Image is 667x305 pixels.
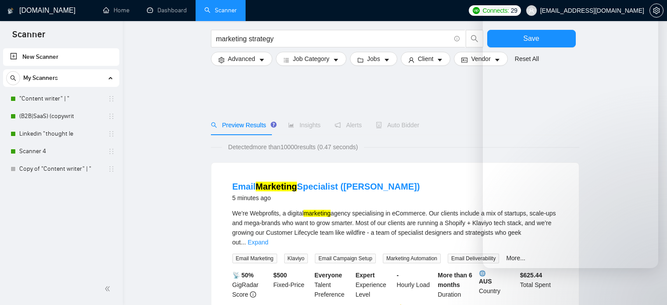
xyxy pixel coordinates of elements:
[367,54,380,64] span: Jobs
[448,254,499,263] span: Email Deliverability
[231,270,272,299] div: GigRadar Score
[315,254,376,263] span: Email Campaign Setup
[479,270,517,285] b: AUS
[293,54,329,64] span: Job Category
[461,57,467,63] span: idcard
[482,6,509,15] span: Connects:
[256,182,297,191] mark: Marketing
[528,7,535,14] span: user
[270,121,278,129] div: Tooltip anchor
[637,275,658,296] iframe: Intercom live chat
[313,270,354,299] div: Talent Preference
[356,272,375,279] b: Expert
[288,122,294,128] span: area-chart
[248,239,268,246] a: Expand
[397,272,399,279] b: -
[211,122,274,129] span: Preview Results
[401,52,451,66] button: userClientcaret-down
[104,284,113,293] span: double-left
[511,6,517,15] span: 29
[335,122,362,129] span: Alerts
[232,208,558,247] div: We’re Webprofits, a digital agency specialising in eCommerce. Our clients include a mix of startu...
[483,9,658,268] iframe: Intercom live chat
[211,122,217,128] span: search
[384,57,390,63] span: caret-down
[10,48,112,66] a: New Scanner
[5,28,52,47] span: Scanner
[147,7,187,14] a: dashboardDashboard
[438,272,472,288] b: More than 6 months
[103,7,129,14] a: homeHome
[437,57,443,63] span: caret-down
[303,210,330,217] mark: marketing
[259,57,265,63] span: caret-down
[19,160,103,178] a: Copy of "Content writer" | "
[3,48,119,66] li: New Scanner
[650,7,663,14] span: setting
[232,254,277,263] span: Email Marketing
[436,270,477,299] div: Duration
[350,52,397,66] button: folderJobscaret-down
[108,113,115,120] span: holder
[276,52,346,66] button: barsJob Categorycaret-down
[479,270,485,276] img: 🌐
[232,272,254,279] b: 📡 50%
[241,239,246,246] span: ...
[216,33,450,44] input: Search Freelance Jobs...
[19,108,103,125] a: (B2B|SaaS) (copywrit
[288,122,321,129] span: Insights
[376,122,419,129] span: Auto Bidder
[408,57,414,63] span: user
[354,270,395,299] div: Experience Level
[3,69,119,178] li: My Scanners
[6,71,20,85] button: search
[477,270,518,299] div: Country
[314,272,342,279] b: Everyone
[222,142,364,152] span: Detected more than 10000 results (0.47 seconds)
[454,36,460,42] span: info-circle
[649,4,663,18] button: setting
[520,272,542,279] b: $ 625.44
[19,125,103,143] a: Linkedin "thought le
[108,95,115,102] span: holder
[108,165,115,172] span: holder
[518,270,560,299] div: Total Spent
[204,7,237,14] a: searchScanner
[418,54,434,64] span: Client
[250,291,256,298] span: info-circle
[466,35,483,43] span: search
[383,254,441,263] span: Marketing Automation
[19,90,103,108] a: "Content writer" | "
[211,52,272,66] button: settingAdvancedcaret-down
[454,52,507,66] button: idcardVendorcaret-down
[108,148,115,155] span: holder
[7,75,20,81] span: search
[271,270,313,299] div: Fixed-Price
[357,57,364,63] span: folder
[218,57,225,63] span: setting
[284,254,308,263] span: Klaviyo
[7,4,14,18] img: logo
[283,57,289,63] span: bars
[466,30,483,47] button: search
[228,54,255,64] span: Advanced
[108,130,115,137] span: holder
[23,69,58,87] span: My Scanners
[333,57,339,63] span: caret-down
[471,54,490,64] span: Vendor
[232,193,420,203] div: 5 minutes ago
[395,270,436,299] div: Hourly Load
[335,122,341,128] span: notification
[376,122,382,128] span: robot
[473,7,480,14] img: upwork-logo.png
[19,143,103,160] a: Scanner 4
[649,7,663,14] a: setting
[232,182,420,191] a: EmailMarketingSpecialist ([PERSON_NAME])
[273,272,287,279] b: $ 500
